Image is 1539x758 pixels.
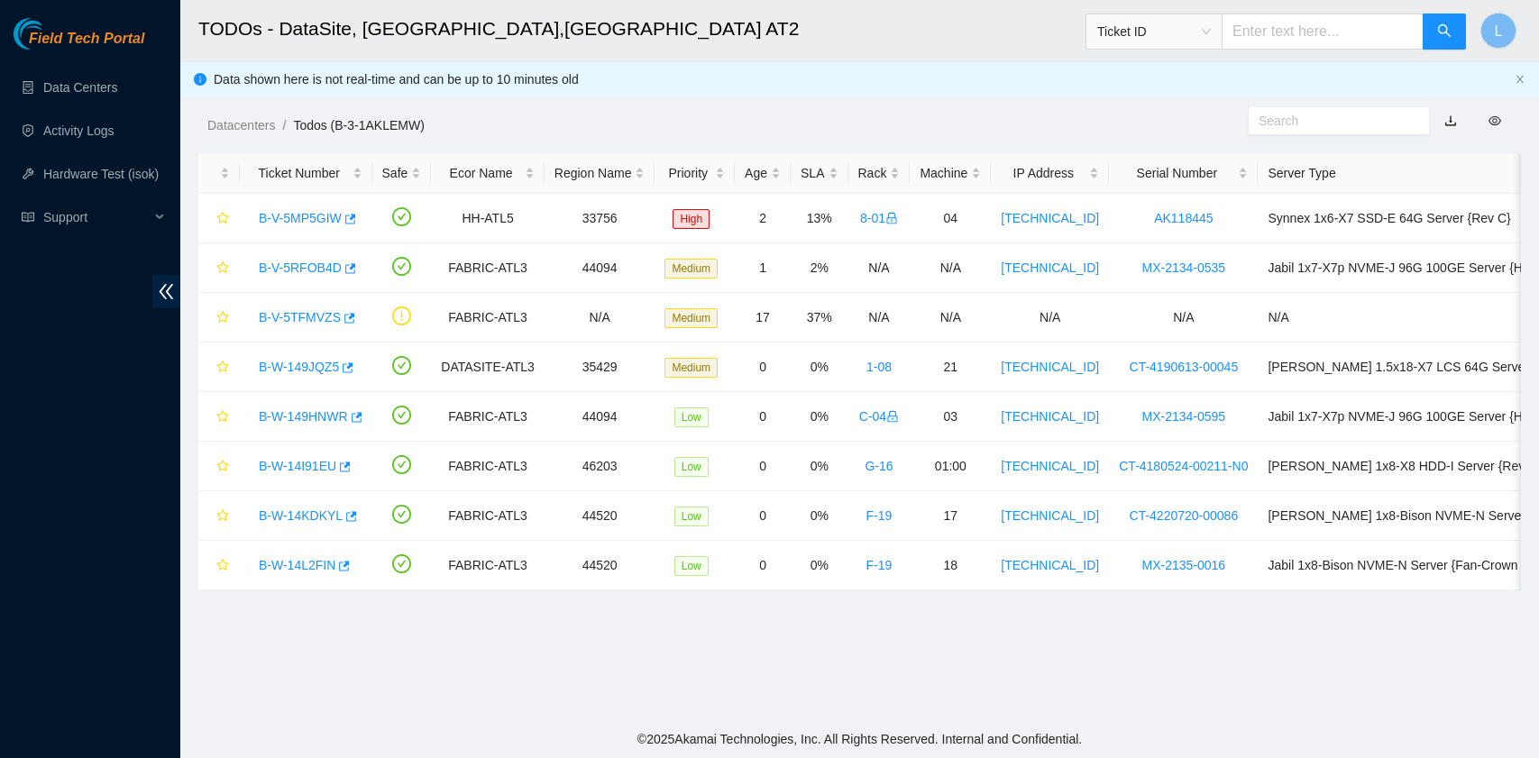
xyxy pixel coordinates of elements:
[791,293,847,342] td: 37%
[208,352,230,381] button: star
[910,342,991,392] td: 21
[1495,20,1503,42] span: L
[43,123,115,138] a: Activity Logs
[208,204,230,233] button: star
[848,243,911,293] td: N/A
[791,392,847,442] td: 0%
[431,491,544,541] td: FABRIC-ATL3
[216,212,229,226] span: star
[431,293,544,342] td: FABRIC-ATL3
[545,392,655,442] td: 44094
[1142,409,1226,424] a: MX-2134-0595
[208,452,230,480] button: star
[29,31,144,48] span: Field Tech Portal
[1437,23,1452,41] span: search
[216,559,229,573] span: star
[14,32,144,56] a: Akamai TechnologiesField Tech Portal
[735,342,791,392] td: 0
[392,306,411,325] span: exclamation-circle
[392,455,411,474] span: check-circle
[216,261,229,276] span: star
[1154,211,1213,225] a: AK118445
[545,491,655,541] td: 44520
[545,293,655,342] td: N/A
[208,501,230,530] button: star
[910,442,991,491] td: 01:00
[1001,409,1099,424] a: [TECHNICAL_ID]
[208,402,230,431] button: star
[392,505,411,524] span: check-circle
[859,409,899,424] a: C-04lock
[735,442,791,491] td: 0
[392,257,411,276] span: check-circle
[1001,211,1099,225] a: [TECHNICAL_ID]
[152,275,180,308] span: double-left
[208,303,230,332] button: star
[910,194,991,243] td: 04
[545,342,655,392] td: 35429
[664,358,718,378] span: Medium
[43,199,150,235] span: Support
[735,392,791,442] td: 0
[431,194,544,243] td: HH-ATL5
[431,541,544,590] td: FABRIC-ATL3
[735,194,791,243] td: 2
[22,211,34,224] span: read
[545,442,655,491] td: 46203
[991,293,1109,342] td: N/A
[216,311,229,325] span: star
[216,460,229,474] span: star
[259,360,339,374] a: B-W-149JQZ5
[791,541,847,590] td: 0%
[43,167,159,181] a: Hardware Test (isok)
[431,342,544,392] td: DATASITE-ATL3
[865,459,893,473] a: G-16
[431,243,544,293] td: FABRIC-ATL3
[866,558,893,572] a: F-19
[259,409,348,424] a: B-W-149HNWR
[1130,360,1239,374] a: CT-4190613-00045
[14,18,91,50] img: Akamai Technologies
[216,361,229,375] span: star
[392,554,411,573] span: check-circle
[910,392,991,442] td: 03
[216,509,229,524] span: star
[1142,260,1226,275] a: MX-2134-0535
[392,406,411,425] span: check-circle
[860,211,898,225] a: 8-01lock
[259,459,336,473] a: B-W-14I91EU
[735,491,791,541] td: 0
[545,243,655,293] td: 44094
[1001,260,1099,275] a: [TECHNICAL_ID]
[431,442,544,491] td: FABRIC-ATL3
[910,541,991,590] td: 18
[674,507,709,526] span: Low
[791,194,847,243] td: 13%
[293,118,424,132] a: Todos (B-3-1AKLEMW)
[1001,360,1099,374] a: [TECHNICAL_ID]
[735,243,791,293] td: 1
[885,212,898,224] span: lock
[392,356,411,375] span: check-circle
[545,541,655,590] td: 44520
[282,118,286,132] span: /
[673,209,710,229] span: High
[674,556,709,576] span: Low
[791,491,847,541] td: 0%
[848,293,911,342] td: N/A
[1001,558,1099,572] a: [TECHNICAL_ID]
[259,508,343,523] a: B-W-14KDKYL
[674,407,709,427] span: Low
[674,457,709,477] span: Low
[208,551,230,580] button: star
[1097,18,1211,45] span: Ticket ID
[886,410,899,423] span: lock
[1259,111,1405,131] input: Search
[259,310,341,324] a: B-V-5TFMVZS
[207,118,275,132] a: Datacenters
[1001,508,1099,523] a: [TECHNICAL_ID]
[866,508,893,523] a: F-19
[259,260,342,275] a: B-V-5RFOB4D
[431,392,544,442] td: FABRIC-ATL3
[180,720,1539,758] footer: © 2025 Akamai Technologies, Inc. All Rights Reserved. Internal and Confidential.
